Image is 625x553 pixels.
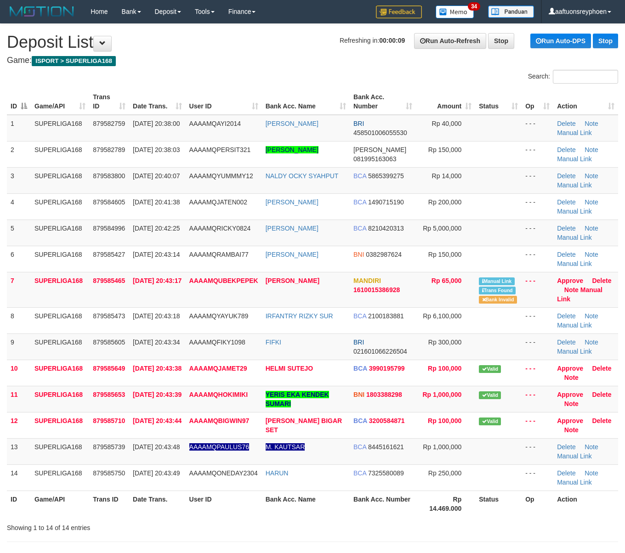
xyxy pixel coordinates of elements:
span: 879585739 [93,443,125,451]
span: Copy 3990195799 to clipboard [369,365,405,372]
span: Rp 1,000,000 [422,391,461,398]
td: - - - [522,438,553,464]
span: BCA [353,443,366,451]
span: AAAAMQYUMMMY12 [189,172,253,180]
span: BCA [353,198,366,206]
th: ID: activate to sort column descending [7,89,31,115]
a: FIFKI [266,339,281,346]
a: [PERSON_NAME] [266,146,318,153]
span: AAAAMQJATEN002 [189,198,248,206]
td: SUPERLIGA168 [31,115,89,141]
td: - - - [522,307,553,333]
th: User ID [186,491,262,517]
td: SUPERLIGA168 [31,141,89,167]
span: 879585427 [93,251,125,258]
span: Copy 1490715190 to clipboard [368,198,404,206]
a: Note [564,400,579,407]
td: SUPERLIGA168 [31,464,89,491]
span: 879584996 [93,225,125,232]
span: Copy 1610015386928 to clipboard [353,286,400,293]
span: Rp 5,000,000 [423,225,461,232]
a: Note [585,225,598,232]
a: Run Auto-DPS [530,34,591,48]
a: Manual Link [557,234,592,241]
a: Manual Link [557,181,592,189]
a: [PERSON_NAME] [266,198,318,206]
a: Approve [557,365,583,372]
label: Search: [528,70,618,84]
span: MANDIRI [353,277,381,284]
span: Manually Linked [479,277,514,285]
a: Stop [488,33,514,49]
a: Note [585,469,598,477]
span: Rp 14,000 [432,172,462,180]
span: 34 [468,2,480,11]
td: - - - [522,193,553,220]
span: 879584605 [93,198,125,206]
span: Rp 100,000 [428,365,461,372]
a: Delete [557,339,575,346]
td: 8 [7,307,31,333]
td: 3 [7,167,31,193]
a: Manual Link [557,452,592,460]
td: - - - [522,333,553,360]
td: 7 [7,272,31,307]
span: Rp 65,000 [432,277,461,284]
td: SUPERLIGA168 [31,246,89,272]
td: - - - [522,412,553,438]
h1: Deposit List [7,33,618,51]
td: SUPERLIGA168 [31,193,89,220]
td: SUPERLIGA168 [31,412,89,438]
a: Note [564,374,579,381]
th: Game/API: activate to sort column ascending [31,89,89,115]
span: Copy 0382987624 to clipboard [366,251,402,258]
span: Rp 1,000,000 [423,443,461,451]
td: 5 [7,220,31,246]
td: 11 [7,386,31,412]
a: Delete [557,469,575,477]
a: Manual Link [557,322,592,329]
td: 12 [7,412,31,438]
strong: 00:00:09 [379,37,405,44]
a: Manual Link [557,348,592,355]
span: Rp 150,000 [428,146,461,153]
span: Valid transaction [479,418,501,425]
a: Delete [557,251,575,258]
span: Valid transaction [479,391,501,399]
a: Approve [557,417,583,424]
th: Bank Acc. Name: activate to sort column ascending [262,89,350,115]
a: Note [585,443,598,451]
th: Amount: activate to sort column ascending [416,89,475,115]
td: - - - [522,115,553,141]
a: Manual Link [557,208,592,215]
a: Manual Link [557,129,592,136]
span: AAAAMQPERSIT321 [189,146,251,153]
span: BNI [353,251,364,258]
span: AAAAMQFIKY1098 [189,339,245,346]
td: 10 [7,360,31,386]
span: AAAAMQONEDAY2304 [189,469,258,477]
span: Rp 6,100,000 [423,312,461,320]
span: [DATE] 20:43:38 [133,365,182,372]
a: Note [585,120,598,127]
th: Bank Acc. Number [350,491,416,517]
a: Delete [592,365,611,372]
a: Manual Link [557,155,592,163]
td: - - - [522,386,553,412]
span: 879582759 [93,120,125,127]
input: Search: [553,70,618,84]
a: Approve [557,277,583,284]
td: 13 [7,438,31,464]
a: YERIS EKA KENDEK SUMARI [266,391,329,407]
img: MOTION_logo.png [7,5,77,18]
td: 4 [7,193,31,220]
span: Rp 300,000 [428,339,461,346]
span: [DATE] 20:43:44 [133,417,182,424]
span: AAAAMQRICKY0824 [189,225,251,232]
a: Manual Link [557,479,592,486]
a: Delete [557,443,575,451]
td: SUPERLIGA168 [31,333,89,360]
td: 14 [7,464,31,491]
span: 879585605 [93,339,125,346]
a: Delete [557,120,575,127]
